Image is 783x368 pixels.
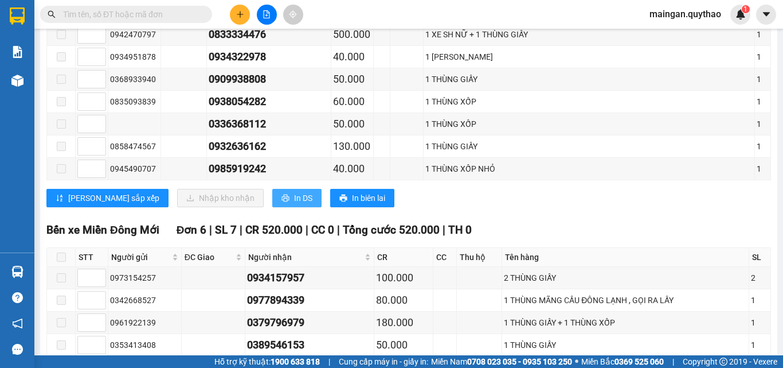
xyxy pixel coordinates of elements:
span: TH 0 [448,223,472,237]
img: logo-vxr [10,7,25,25]
span: plus [236,10,244,18]
div: 0835093839 [110,95,159,108]
div: 1 THÙNG GIẤY [425,73,753,86]
img: icon-new-feature [735,9,746,20]
div: 1 THÙNG GIẤY [504,339,746,351]
div: 0833334476 [209,26,328,42]
span: maingan.quythao [640,7,730,21]
div: 1 XE SH NỮ + 1 THÙNG GIẤY [425,28,753,41]
div: 500.000 [333,26,371,42]
div: 0909938808 [209,71,328,87]
span: Cung cấp máy in - giấy in: [339,355,428,368]
span: | [337,223,340,237]
div: 1 [751,294,769,307]
span: CC 0 [311,223,334,237]
span: Đơn 6 [177,223,207,237]
button: printerIn biên lai [330,189,394,207]
div: 0389546153 [247,337,373,353]
div: 0336368112 [209,116,328,132]
div: 100.000 [376,270,430,286]
th: STT [76,248,108,267]
div: 1 THÙNG XỐP [425,118,753,130]
div: 1 THÙNG XỐP [425,95,753,108]
div: 40.000 [333,161,371,177]
span: Miền Nam [431,355,572,368]
span: Hỗ trợ kỹ thuật: [214,355,320,368]
div: 50.000 [376,337,430,353]
button: aim [283,5,303,25]
div: 1 [757,73,769,86]
img: solution-icon [11,46,24,58]
span: question-circle [12,292,23,303]
span: | [328,355,330,368]
span: In DS [294,192,312,204]
span: Miền Bắc [581,355,664,368]
button: printerIn DS [272,189,322,207]
th: CR [374,248,433,267]
div: 0942470797 [110,28,159,41]
strong: 0708 023 035 - 0935 103 250 [467,357,572,366]
div: 1 THÙNG MÃNG CẦU ĐÔNG LẠNH , GỌI RA LẤY [504,294,746,307]
span: | [306,223,308,237]
span: [PERSON_NAME] sắp xếp [68,192,159,204]
div: 130.000 [333,138,371,154]
div: 0977894339 [247,292,373,308]
div: 0985919242 [209,161,328,177]
div: 40.000 [333,49,371,65]
span: ĐC Giao [185,251,233,264]
span: 1 [743,5,747,13]
th: Thu hộ [457,248,503,267]
div: 2 THÙNG GIẤY [504,272,746,284]
div: 0858474567 [110,140,159,153]
div: 50.000 [333,71,371,87]
img: warehouse-icon [11,266,24,278]
button: plus [230,5,250,25]
img: warehouse-icon [11,75,24,87]
span: message [12,344,23,355]
span: Tổng cước 520.000 [343,223,440,237]
button: sort-ascending[PERSON_NAME] sắp xếp [46,189,169,207]
sup: 1 [742,5,750,13]
div: 60.000 [333,94,371,110]
div: 0934322978 [209,49,328,65]
button: downloadNhập kho nhận [177,189,264,207]
span: | [209,223,212,237]
span: file-add [263,10,271,18]
span: SL 7 [215,223,237,237]
div: 1 THÙNG XỐP NHỎ [425,162,753,175]
div: 50.000 [333,116,371,132]
span: | [672,355,674,368]
div: 0934951878 [110,51,159,63]
div: 0353413408 [110,339,179,351]
span: caret-down [761,9,772,20]
span: notification [12,318,23,329]
span: copyright [719,358,727,366]
span: aim [289,10,297,18]
button: caret-down [756,5,776,25]
div: 1 [751,339,769,351]
span: | [443,223,445,237]
div: 0379796979 [247,315,373,331]
div: 1 [757,95,769,108]
div: 0938054282 [209,94,328,110]
span: printer [281,194,289,203]
div: 1 [PERSON_NAME] [425,51,753,63]
div: 1 [757,162,769,175]
strong: 0369 525 060 [614,357,664,366]
span: ⚪️ [575,359,578,364]
button: file-add [257,5,277,25]
span: Bến xe Miền Đông Mới [46,223,159,237]
div: 2 [751,272,769,284]
div: 80.000 [376,292,430,308]
span: In biên lai [352,192,385,204]
input: Tìm tên, số ĐT hoặc mã đơn [63,8,198,21]
div: 180.000 [376,315,430,331]
div: 0342668527 [110,294,179,307]
span: Người gửi [111,251,170,264]
span: printer [339,194,347,203]
div: 1 [757,28,769,41]
div: 0945490707 [110,162,159,175]
span: CR 520.000 [245,223,303,237]
div: 0961922139 [110,316,179,329]
div: 1 [751,316,769,329]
